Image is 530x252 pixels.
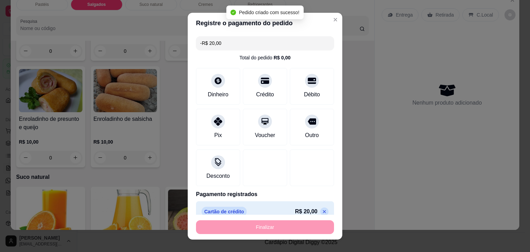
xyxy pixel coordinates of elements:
[206,172,230,180] div: Desconto
[305,131,319,139] div: Outro
[295,207,317,216] p: R$ 20,00
[214,131,222,139] div: Pix
[208,90,228,99] div: Dinheiro
[256,90,274,99] div: Crédito
[274,54,291,61] div: R$ 0,00
[255,131,275,139] div: Voucher
[239,54,291,61] div: Total do pedido
[188,13,342,33] header: Registre o pagamento do pedido
[304,90,320,99] div: Débito
[239,10,299,15] span: Pedido criado com sucesso!
[200,36,330,50] input: Ex.: hambúrguer de cordeiro
[330,14,341,25] button: Close
[202,207,247,216] p: Cartão de crédito
[196,190,334,198] p: Pagamento registrados
[230,10,236,15] span: check-circle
